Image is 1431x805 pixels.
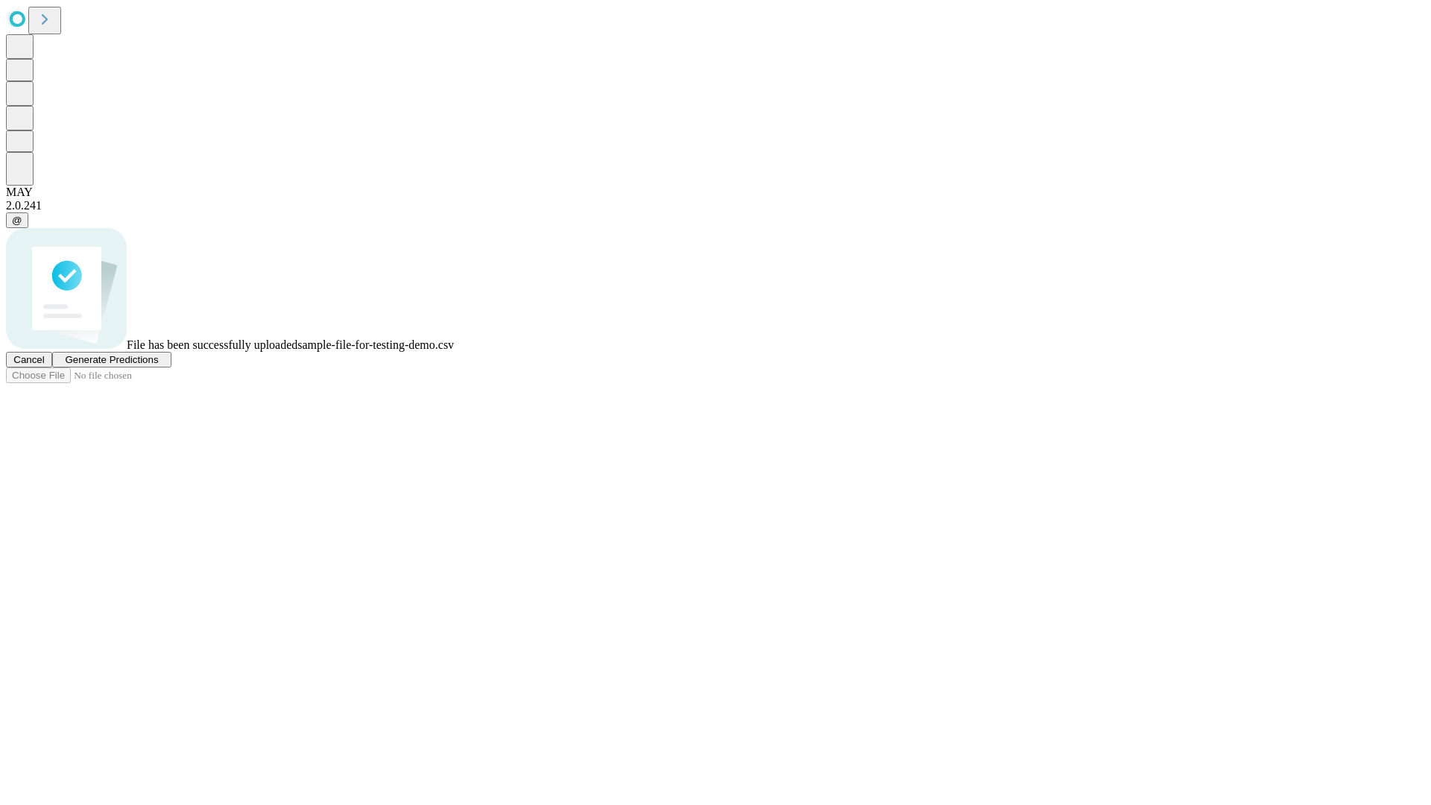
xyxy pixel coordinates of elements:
span: sample-file-for-testing-demo.csv [297,338,454,351]
button: Cancel [6,352,52,367]
div: 2.0.241 [6,199,1425,212]
span: @ [12,215,22,226]
button: Generate Predictions [52,352,171,367]
span: Generate Predictions [65,354,158,365]
div: MAY [6,186,1425,199]
button: @ [6,212,28,228]
span: Cancel [13,354,45,365]
span: File has been successfully uploaded [127,338,297,351]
